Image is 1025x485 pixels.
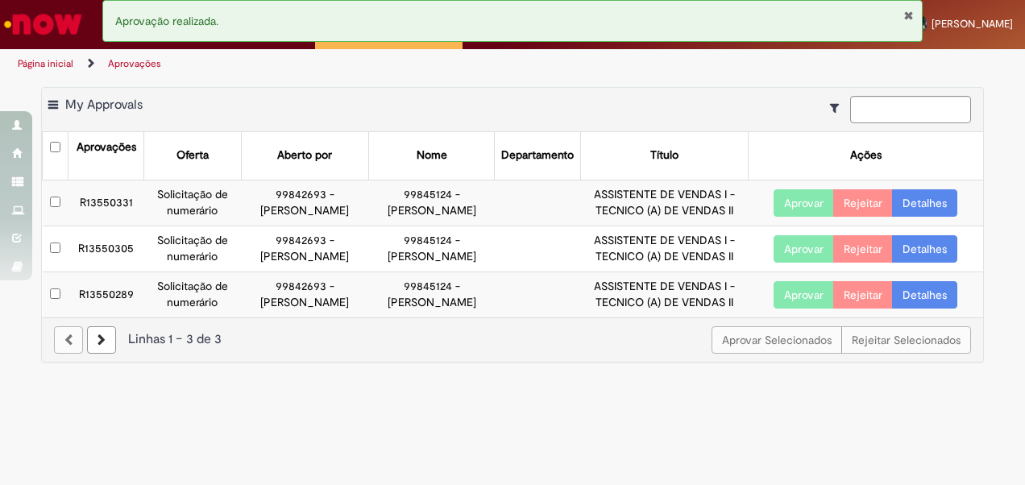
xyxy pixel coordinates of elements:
span: [PERSON_NAME] [932,17,1013,31]
td: Solicitação de numerário [144,272,241,317]
span: My Approvals [65,97,143,113]
span: Aprovação realizada. [115,14,218,28]
a: Página inicial [18,57,73,70]
a: Detalhes [892,281,957,309]
div: Aberto por [277,147,332,164]
div: Oferta [176,147,209,164]
td: ASSISTENTE DE VENDAS I - TECNICO (A) DE VENDAS II [581,180,748,226]
div: Ações [850,147,882,164]
div: Aprovações [77,139,136,155]
td: R13550289 [68,272,144,317]
a: Detalhes [892,235,957,263]
img: ServiceNow [2,8,85,40]
button: Rejeitar [833,189,893,217]
div: Nome [417,147,447,164]
button: Rejeitar [833,235,893,263]
ul: Trilhas de página [12,49,671,79]
td: 99845124 - [PERSON_NAME] [368,272,495,317]
div: Departamento [501,147,574,164]
td: Solicitação de numerário [144,226,241,272]
button: Aprovar [774,189,834,217]
td: 99845124 - [PERSON_NAME] [368,226,495,272]
td: Solicitação de numerário [144,180,241,226]
td: 99845124 - [PERSON_NAME] [368,180,495,226]
th: Aprovações [68,132,144,180]
td: 99842693 - [PERSON_NAME] [241,226,368,272]
a: Aprovações [108,57,161,70]
td: ASSISTENTE DE VENDAS I - TECNICO (A) DE VENDAS II [581,226,748,272]
button: Aprovar [774,235,834,263]
td: 99842693 - [PERSON_NAME] [241,180,368,226]
td: R13550305 [68,226,144,272]
div: Linhas 1 − 3 de 3 [54,330,971,349]
button: Rejeitar [833,281,893,309]
a: Detalhes [892,189,957,217]
div: Título [650,147,678,164]
button: Aprovar [774,281,834,309]
button: Fechar Notificação [903,9,914,22]
td: ASSISTENTE DE VENDAS I - TECNICO (A) DE VENDAS II [581,272,748,317]
i: Mostrar filtros para: Suas Solicitações [830,102,847,114]
td: 99842693 - [PERSON_NAME] [241,272,368,317]
td: R13550331 [68,180,144,226]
